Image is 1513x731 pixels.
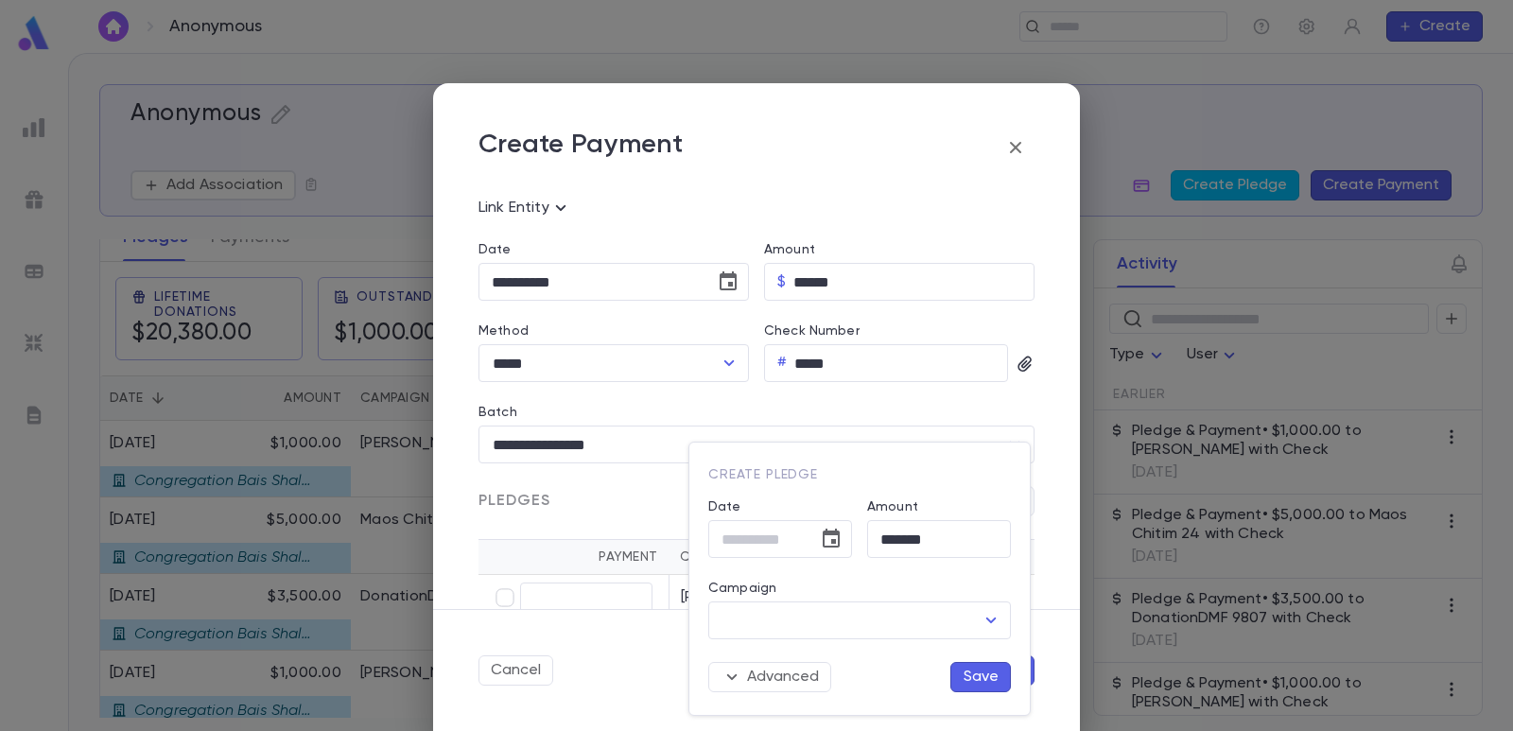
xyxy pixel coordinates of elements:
button: Advanced [708,662,831,692]
label: Amount [867,499,918,514]
label: Campaign [708,581,776,596]
button: Choose date, selected date is Sep 11, 2025 [812,520,850,558]
label: Date [708,499,852,514]
span: Create Pledge [708,468,818,481]
button: Open [978,607,1004,634]
button: Save [950,662,1011,692]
